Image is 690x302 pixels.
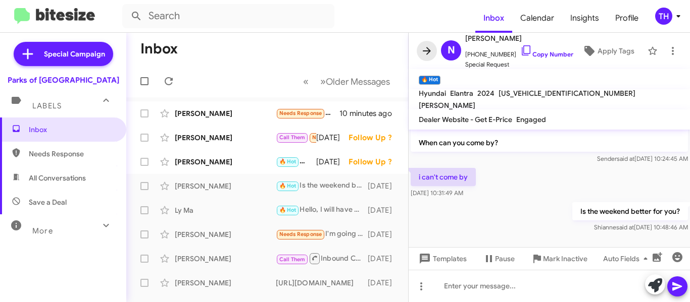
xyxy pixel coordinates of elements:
div: [PERSON_NAME] [175,254,276,264]
span: said at [617,155,634,162]
span: Templates [417,250,467,268]
span: [PERSON_NAME] [419,101,475,110]
a: Insights [562,4,607,33]
a: Calendar [512,4,562,33]
span: [PERSON_NAME] [465,32,573,44]
button: Auto Fields [595,250,660,268]
div: Follow Up ? [349,133,400,143]
h1: Inbox [140,41,178,57]
div: [DATE] [368,254,400,264]
span: Pause [495,250,515,268]
span: 🔥 Hot [279,207,297,213]
p: i can't come by [411,168,476,186]
span: 🔥 Hot [279,158,297,165]
div: [DATE] [368,278,400,288]
span: Inbox [29,125,115,135]
p: Is the weekend better for you? [572,202,688,220]
span: 2024 [477,89,495,98]
div: [PERSON_NAME] [175,133,276,143]
span: Call Them [279,134,306,141]
div: Is the weekend better for you? [276,180,368,192]
span: [US_VEHICLE_IDENTIFICATION_NUMBER] [499,89,635,98]
span: Call Them [279,256,306,263]
div: Parks of [GEOGRAPHIC_DATA] [8,75,119,85]
input: Search [122,4,334,28]
button: Next [314,71,396,92]
span: Save a Deal [29,197,67,207]
span: Mark Inactive [543,250,587,268]
button: Previous [297,71,315,92]
div: [URL][DOMAIN_NAME] [276,278,368,288]
nav: Page navigation example [298,71,396,92]
div: [PERSON_NAME] [175,229,276,239]
a: Special Campaign [14,42,113,66]
a: Inbox [475,4,512,33]
span: 🔥 Hot [279,183,297,189]
div: [DATE] [368,181,400,191]
div: Hello, I will have one of my Specialist reached out to you. [276,204,368,216]
button: Mark Inactive [523,250,596,268]
span: Hyundai [419,89,446,98]
div: Inbound Call [276,252,368,265]
span: Apply Tags [598,42,634,60]
div: [DATE] [316,157,349,167]
span: Special Request [465,59,573,70]
div: [DATE] [316,133,349,143]
div: Feel free to call me back now [276,132,316,143]
span: Shianne [DATE] 10:48:46 AM [594,223,688,231]
small: 🔥 Hot [419,76,440,85]
span: said at [616,223,634,231]
button: Pause [475,250,523,268]
button: TH [647,8,679,25]
div: I'm going with Honda. [PERSON_NAME] has way too many recalls and now they got a recall on the 1.5... [276,228,368,240]
div: Follow Up ? [349,157,400,167]
span: Older Messages [326,76,390,87]
span: Dealer Website - Get E-Price [419,115,512,124]
div: 10 minutes ago [339,108,400,118]
span: [DATE] 10:31:49 AM [411,189,463,197]
span: All Conversations [29,173,86,183]
span: « [303,75,309,88]
span: Needs Response [279,110,322,116]
span: Needs Response [312,134,355,141]
span: Labels [32,101,62,110]
span: Sender [DATE] 10:24:45 AM [597,155,688,162]
div: TH [655,8,672,25]
span: More [32,226,53,235]
span: Special Campaign [44,49,105,59]
span: Elantra [450,89,473,98]
span: N [448,42,455,58]
button: Apply Tags [573,42,643,60]
a: Copy Number [520,50,573,58]
div: [PERSON_NAME] [175,181,276,191]
div: [PERSON_NAME] [175,157,276,167]
div: [DATE] [368,229,400,239]
span: Needs Response [279,231,322,237]
div: [DATE] [368,205,400,215]
span: Engaged [516,115,546,124]
div: 0% for how many months? [276,156,316,167]
div: [PERSON_NAME] [175,278,276,288]
button: Templates [409,250,475,268]
div: Ly Ma [175,205,276,215]
a: Profile [607,4,647,33]
div: What car is it again [276,107,339,119]
div: [PERSON_NAME] [175,108,276,118]
span: [PHONE_NUMBER] [465,44,573,59]
span: Needs Response [29,149,115,159]
span: Auto Fields [603,250,652,268]
span: » [320,75,326,88]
